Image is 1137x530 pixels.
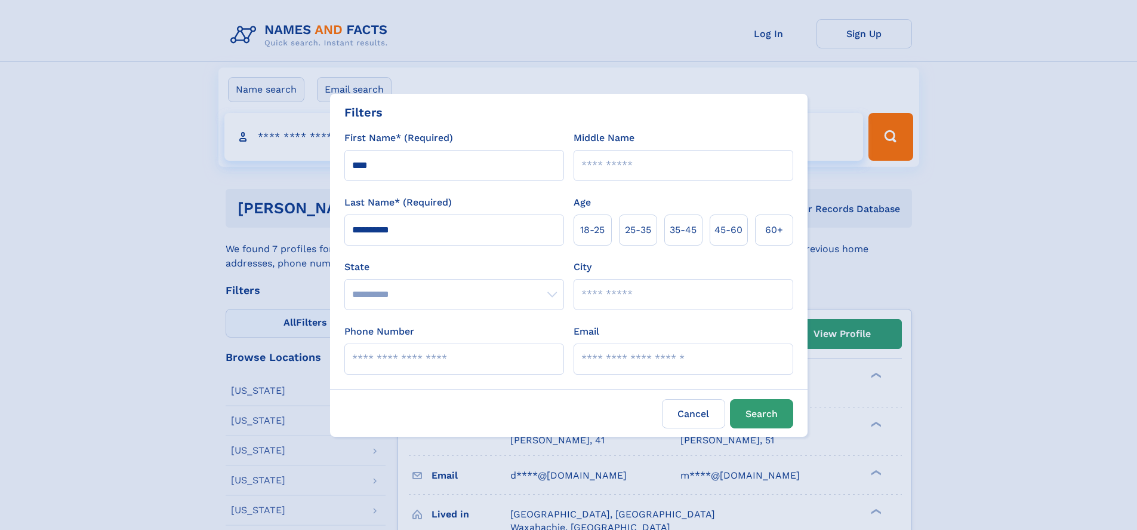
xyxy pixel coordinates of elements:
[344,131,453,145] label: First Name* (Required)
[344,103,383,121] div: Filters
[344,324,414,339] label: Phone Number
[765,223,783,237] span: 60+
[730,399,793,428] button: Search
[344,195,452,210] label: Last Name* (Required)
[714,223,742,237] span: 45‑60
[670,223,697,237] span: 35‑45
[344,260,564,274] label: State
[574,324,599,339] label: Email
[574,260,591,274] label: City
[625,223,651,237] span: 25‑35
[574,131,634,145] label: Middle Name
[574,195,591,210] label: Age
[580,223,605,237] span: 18‑25
[662,399,725,428] label: Cancel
